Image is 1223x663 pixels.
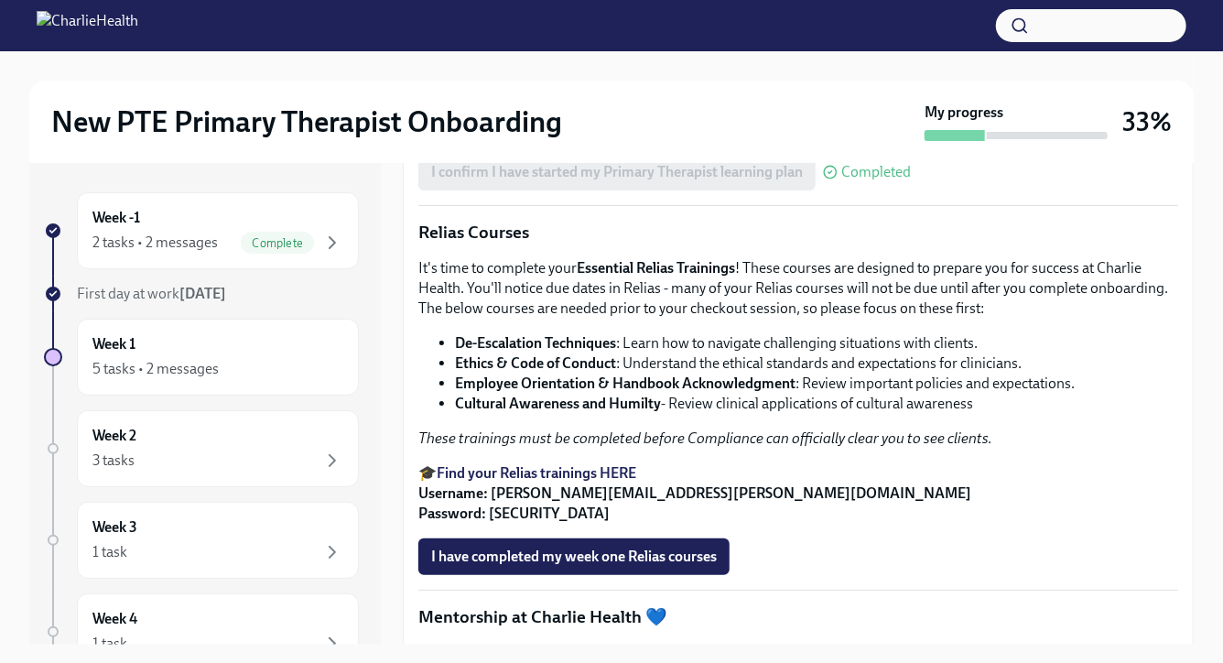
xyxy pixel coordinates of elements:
h6: Week 1 [92,334,135,354]
a: Week 15 tasks • 2 messages [44,319,359,396]
span: I have completed my week one Relias courses [431,548,717,566]
a: Week 23 tasks [44,410,359,487]
h2: New PTE Primary Therapist Onboarding [51,103,562,140]
a: First day at work[DATE] [44,284,359,304]
em: Appoximate time to complete: 5 minutes [418,645,676,662]
span: Completed [841,165,911,179]
p: Mentorship at Charlie Health 💙 [418,605,1178,629]
button: I have completed my week one Relias courses [418,538,730,575]
div: 1 task [92,634,127,654]
div: 1 task [92,542,127,562]
span: First day at work [77,285,226,302]
li: : Understand the ethical standards and expectations for clinicians. [455,353,1178,374]
h3: 33% [1122,105,1172,138]
a: Week -12 tasks • 2 messagesComplete [44,192,359,269]
strong: [DATE] [179,285,226,302]
strong: Employee Orientation & Handbook Acknowledgment [455,375,795,392]
a: Find your Relias trainings HERE [437,464,636,482]
p: 🎓 [418,463,1178,524]
h6: Week 2 [92,426,136,446]
li: : Learn how to navigate challenging situations with clients. [455,333,1178,353]
img: CharlieHealth [37,11,138,40]
div: 5 tasks • 2 messages [92,359,219,379]
h6: Week -1 [92,208,140,228]
h6: Week 4 [92,609,137,629]
strong: Cultural Awareness and Humilty [455,395,661,412]
strong: Username: [PERSON_NAME][EMAIL_ADDRESS][PERSON_NAME][DOMAIN_NAME] Password: [SECURITY_DATA] [418,484,971,522]
strong: My progress [925,103,1003,123]
strong: De-Escalation Techniques [455,334,616,352]
div: 3 tasks [92,451,135,471]
p: It's time to complete your ! These courses are designed to prepare you for success at Charlie Hea... [418,258,1178,319]
h6: Week 3 [92,517,137,538]
li: : Review important policies and expectations. [455,374,1178,394]
strong: Essential Relias Trainings [577,259,735,277]
p: Relias Courses [418,221,1178,245]
strong: Ethics & Code of Conduct [455,354,616,372]
li: - Review clinical applications of cultural awareness [455,394,1178,414]
div: 2 tasks • 2 messages [92,233,218,253]
em: These trainings must be completed before Compliance can officially clear you to see clients. [418,429,992,447]
a: Week 31 task [44,502,359,579]
span: Complete [241,236,314,250]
